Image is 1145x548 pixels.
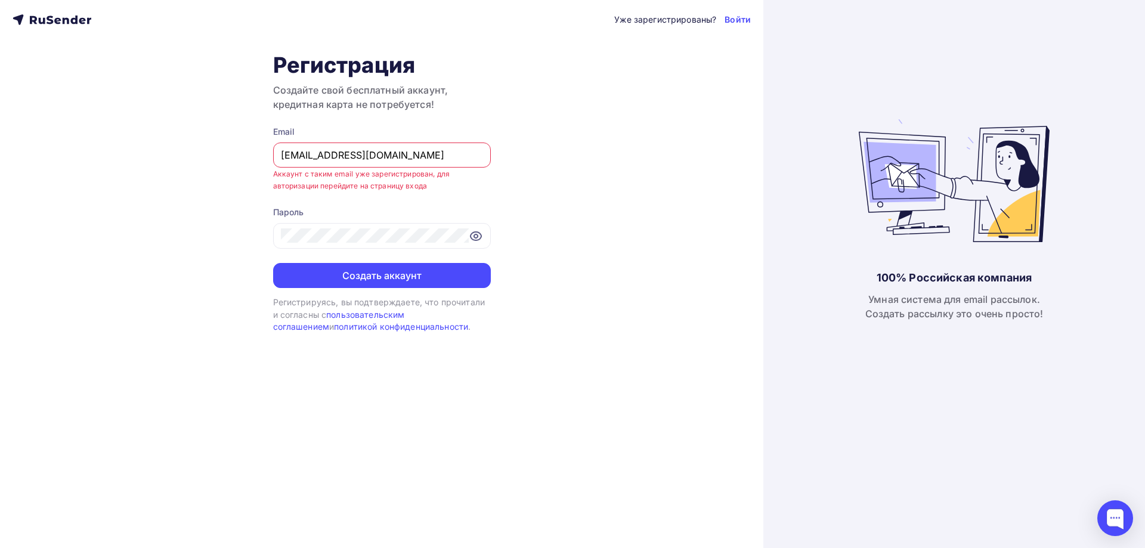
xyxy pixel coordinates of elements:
h1: Регистрация [273,52,491,78]
div: Email [273,126,491,138]
div: Пароль [273,206,491,218]
div: 100% Российская компания [877,271,1032,285]
h3: Создайте свой бесплатный аккаунт, кредитная карта не потребуется! [273,83,491,112]
small: Аккаунт с таким email уже зарегистрирован, для авторизации перейдите на страницу входа [273,169,450,190]
button: Создать аккаунт [273,263,491,288]
div: Уже зарегистрированы? [614,14,716,26]
a: пользовательским соглашением [273,309,405,332]
a: Войти [725,14,751,26]
div: Умная система для email рассылок. Создать рассылку это очень просто! [865,292,1044,321]
div: Регистрируясь, вы подтверждаете, что прочитали и согласны с и . [273,296,491,333]
a: политикой конфиденциальности [334,321,468,332]
input: Укажите свой email [281,148,483,162]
